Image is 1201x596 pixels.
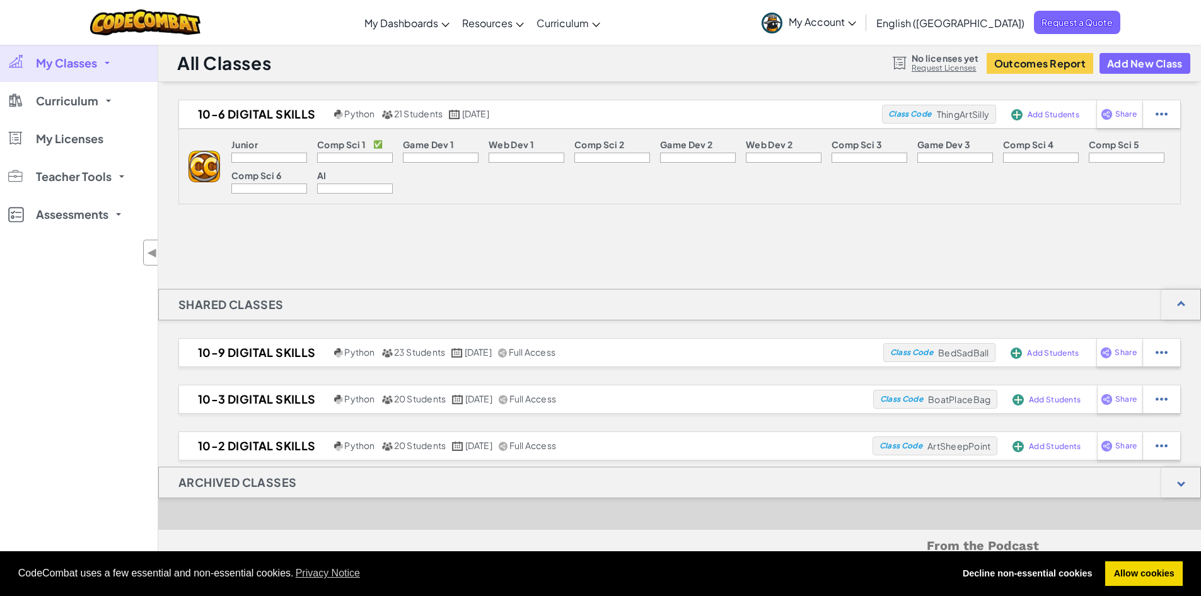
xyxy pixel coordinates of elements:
[1105,561,1183,587] a: allow cookies
[574,139,624,149] p: Comp Sci 2
[1027,349,1079,357] span: Add Students
[832,139,882,149] p: Comp Sci 3
[381,395,393,404] img: MultipleUsers.png
[954,561,1101,587] a: deny cookies
[179,390,873,409] a: 10-3 Digital Skills Python 20 Students [DATE] Full Access
[1029,396,1081,404] span: Add Students
[344,393,374,404] span: Python
[231,170,281,180] p: Comp Sci 6
[1089,139,1139,149] p: Comp Sci 5
[159,289,303,320] h1: Shared Classes
[870,6,1031,40] a: English ([GEOGRAPHIC_DATA])
[1011,348,1022,359] img: IconAddStudents.svg
[452,441,463,451] img: calendar.svg
[462,108,489,119] span: [DATE]
[1029,443,1081,450] span: Add Students
[394,393,446,404] span: 20 Students
[1115,110,1137,118] span: Share
[334,110,344,119] img: python.png
[394,440,446,451] span: 20 Students
[179,390,331,409] h2: 10-3 Digital Skills
[912,63,978,73] a: Request Licenses
[928,394,990,405] span: BoatPlaceBag
[231,139,258,149] p: Junior
[320,536,1039,556] h5: From the Podcast
[90,9,200,35] img: CodeCombat logo
[1099,53,1190,74] button: Add New Class
[179,436,331,455] h2: 10-2 Digital Skills
[1012,394,1024,406] img: IconAddStudents.svg
[344,346,374,358] span: Python
[660,139,712,149] p: Game Dev 2
[344,440,374,451] span: Python
[746,139,792,149] p: Web Dev 2
[179,343,331,362] h2: 10-9 Digital Skills
[938,347,989,358] span: BedSadBall
[498,348,507,358] img: IconShare_Gray.svg
[755,3,862,42] a: My Account
[890,349,933,356] span: Class Code
[451,348,463,358] img: calendar.svg
[317,170,327,180] p: AI
[381,348,393,358] img: MultipleUsers.png
[530,6,606,40] a: Curriculum
[189,151,220,182] img: logo
[403,139,454,149] p: Game Dev 1
[317,139,366,149] p: Comp Sci 1
[1100,347,1112,358] img: IconShare_Purple.svg
[987,53,1093,74] button: Outcomes Report
[880,395,923,403] span: Class Code
[917,139,970,149] p: Game Dev 3
[36,133,103,144] span: My Licenses
[1028,111,1079,119] span: Add Students
[1101,440,1113,452] img: IconShare_Purple.svg
[1115,349,1136,356] span: Share
[36,57,97,69] span: My Classes
[937,108,989,120] span: ThingArtSilly
[1156,347,1168,358] img: IconStudentEllipsis.svg
[358,6,456,40] a: My Dashboards
[879,442,922,450] span: Class Code
[1156,440,1168,452] img: IconStudentEllipsis.svg
[159,467,316,498] h1: Archived Classes
[36,171,112,182] span: Teacher Tools
[509,393,557,404] span: Full Access
[1003,139,1053,149] p: Comp Sci 4
[381,110,393,119] img: MultipleUsers.png
[927,440,990,452] span: ArtSheepPoint
[18,564,944,583] span: CodeCombat uses a few essential and non-essential cookies.
[36,209,108,220] span: Assessments
[1156,394,1168,405] img: IconStudentEllipsis.svg
[449,110,460,119] img: calendar.svg
[334,348,344,358] img: python.png
[1011,109,1023,120] img: IconAddStudents.svg
[888,110,931,118] span: Class Code
[334,441,344,451] img: python.png
[876,16,1024,30] span: English ([GEOGRAPHIC_DATA])
[465,346,492,358] span: [DATE]
[762,13,782,33] img: avatar
[344,108,374,119] span: Python
[1115,442,1137,450] span: Share
[456,6,530,40] a: Resources
[177,51,271,75] h1: All Classes
[912,53,978,63] span: No licenses yet
[452,395,463,404] img: calendar.svg
[462,16,513,30] span: Resources
[1156,108,1168,120] img: IconStudentEllipsis.svg
[1101,394,1113,405] img: IconShare_Purple.svg
[1101,108,1113,120] img: IconShare_Purple.svg
[1012,441,1024,452] img: IconAddStudents.svg
[373,139,383,149] p: ✅
[179,105,331,124] h2: 10-6 Digital Skills
[394,346,446,358] span: 23 Students
[509,346,556,358] span: Full Access
[499,441,508,451] img: IconShare_Gray.svg
[179,105,882,124] a: 10-6 Digital Skills Python 21 Students [DATE]
[509,440,557,451] span: Full Access
[1034,11,1120,34] a: Request a Quote
[499,395,508,404] img: IconShare_Gray.svg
